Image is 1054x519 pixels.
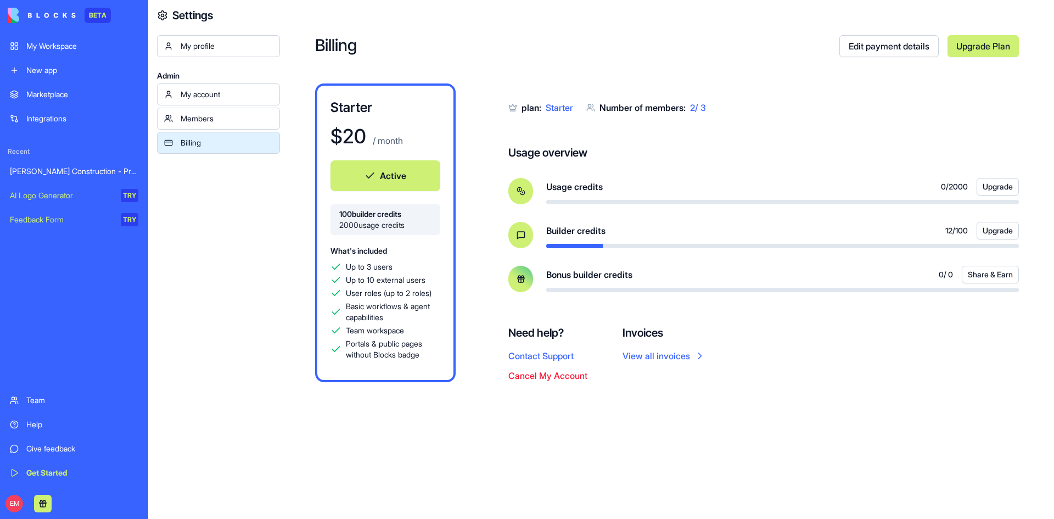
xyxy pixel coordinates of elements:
[623,325,705,341] h4: Invoices
[977,222,1019,239] button: Upgrade
[157,132,280,154] a: Billing
[508,145,587,160] h4: Usage overview
[3,462,145,484] a: Get Started
[346,261,393,272] span: Up to 3 users
[546,102,573,113] span: Starter
[181,113,273,124] div: Members
[599,102,686,113] span: Number of members:
[121,213,138,226] div: TRY
[3,160,145,182] a: [PERSON_NAME] Construction - Project Management
[346,288,431,299] span: User roles (up to 2 roles)
[157,108,280,130] a: Members
[10,166,138,177] div: [PERSON_NAME] Construction - Project Management
[26,443,138,454] div: Give feedback
[8,8,76,23] img: logo
[939,269,953,280] span: 0 / 0
[181,89,273,100] div: My account
[346,325,404,336] span: Team workspace
[157,35,280,57] a: My profile
[546,268,632,281] span: Bonus builder credits
[962,266,1019,283] button: Share & Earn
[26,65,138,76] div: New app
[315,35,839,57] h2: Billing
[339,220,431,231] span: 2000 usage credits
[26,41,138,52] div: My Workspace
[330,160,440,191] button: Active
[508,369,587,382] button: Cancel My Account
[10,190,113,201] div: AI Logo Generator
[339,209,431,220] span: 100 builder credits
[945,225,968,236] span: 12 / 100
[85,8,111,23] div: BETA
[508,349,574,362] button: Contact Support
[690,102,706,113] span: 2 / 3
[330,246,387,255] span: What's included
[3,147,145,156] span: Recent
[3,59,145,81] a: New app
[941,181,968,192] span: 0 / 2000
[346,338,440,360] span: Portals & public pages without Blocks badge
[181,41,273,52] div: My profile
[623,349,705,362] a: View all invoices
[315,83,456,382] a: Starter$20 / monthActive100builder credits2000usage creditsWhat's includedUp to 3 usersUp to 10 e...
[371,134,403,147] p: / month
[26,89,138,100] div: Marketplace
[522,102,541,113] span: plan:
[172,8,213,23] h4: Settings
[346,301,440,323] span: Basic workflows & agent capabilities
[3,414,145,436] a: Help
[5,495,23,512] span: EM
[3,83,145,105] a: Marketplace
[3,35,145,57] a: My Workspace
[3,438,145,460] a: Give feedback
[10,214,113,225] div: Feedback Form
[346,275,425,286] span: Up to 10 external users
[26,395,138,406] div: Team
[26,467,138,478] div: Get Started
[330,99,440,116] h3: Starter
[3,185,145,207] a: AI Logo GeneratorTRY
[977,178,1019,196] button: Upgrade
[121,189,138,202] div: TRY
[3,108,145,130] a: Integrations
[157,83,280,105] a: My account
[181,137,273,148] div: Billing
[3,209,145,231] a: Feedback FormTRY
[546,180,603,193] span: Usage credits
[3,389,145,411] a: Team
[8,8,111,23] a: BETA
[26,419,138,430] div: Help
[330,125,366,147] h1: $ 20
[157,70,280,81] span: Admin
[839,35,939,57] a: Edit payment details
[26,113,138,124] div: Integrations
[546,224,606,237] span: Builder credits
[948,35,1019,57] a: Upgrade Plan
[508,325,587,341] h4: Need help?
